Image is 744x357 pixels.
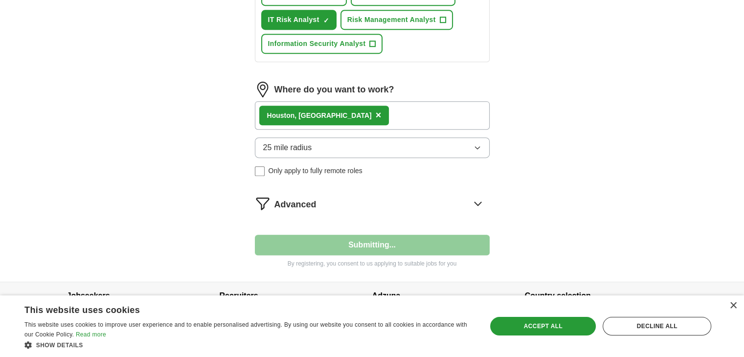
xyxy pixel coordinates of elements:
img: filter [255,196,271,211]
button: IT Risk Analyst✓ [261,10,337,30]
a: Read more, opens a new window [76,331,106,338]
span: Only apply to fully remote roles [269,166,362,176]
h4: Country selection [525,282,677,310]
div: Accept all [490,317,596,335]
span: 25 mile radius [263,142,312,154]
button: Information Security Analyst [261,34,383,54]
label: Where do you want to work? [274,83,394,96]
span: Risk Management Analyst [347,15,436,25]
button: 25 mile radius [255,137,490,158]
img: location.png [255,82,271,97]
span: Information Security Analyst [268,39,366,49]
button: Submitting... [255,235,490,255]
button: × [376,108,382,123]
span: Advanced [274,198,316,211]
div: n, [GEOGRAPHIC_DATA] [267,111,372,121]
p: By registering, you consent to us applying to suitable jobs for you [255,259,490,268]
div: Close [729,302,737,310]
div: Show details [24,340,473,350]
span: Show details [36,342,83,349]
span: This website uses cookies to improve user experience and to enable personalised advertising. By u... [24,321,467,338]
span: ✓ [323,17,329,24]
strong: Housto [267,112,291,119]
span: × [376,110,382,120]
input: Only apply to fully remote roles [255,166,265,176]
button: Risk Management Analyst [340,10,453,30]
span: IT Risk Analyst [268,15,319,25]
div: This website uses cookies [24,301,449,316]
div: Decline all [603,317,711,335]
